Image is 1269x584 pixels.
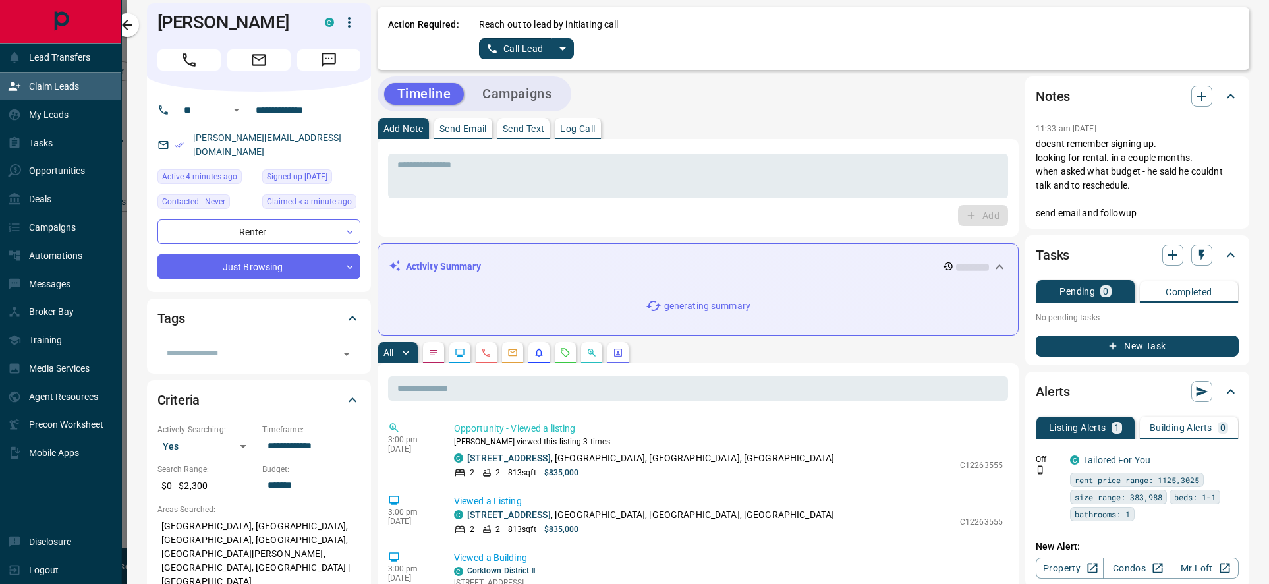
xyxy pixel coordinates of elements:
p: C12263555 [960,516,1003,528]
p: No pending tasks [1036,308,1239,328]
h1: [PERSON_NAME] [157,12,305,33]
button: Open [229,102,244,118]
div: Just Browsing [157,254,360,279]
p: 2 [495,467,500,479]
svg: Notes [428,347,439,358]
div: Notes [1036,80,1239,112]
p: Completed [1166,287,1212,297]
div: Yes [157,436,256,457]
svg: Emails [507,347,518,358]
svg: Email Verified [175,140,184,150]
div: split button [479,38,575,59]
p: Opportunity - Viewed a listing [454,422,1003,436]
p: Add Note [383,124,424,133]
a: [STREET_ADDRESS] [467,453,551,463]
p: [PERSON_NAME] viewed this listing 3 times [454,436,1003,448]
h2: Alerts [1036,381,1070,402]
p: Action Required: [388,18,459,59]
span: rent price range: 1125,3025 [1075,473,1199,486]
p: Timeframe: [262,424,360,436]
p: 11:33 am [DATE] [1036,124,1096,133]
span: bathrooms: 1 [1075,508,1130,521]
span: size range: 383,988 [1075,490,1162,504]
p: Budget: [262,463,360,475]
span: Signed up [DATE] [267,170,327,183]
p: 0 [1103,287,1108,296]
p: New Alert: [1036,540,1239,554]
div: Tags [157,303,360,334]
svg: Agent Actions [613,347,623,358]
div: condos.ca [325,18,334,27]
a: Property [1036,558,1104,579]
p: Viewed a Building [454,551,1003,565]
svg: Requests [560,347,571,358]
p: C12263555 [960,459,1003,471]
p: $835,000 [544,467,579,479]
div: condos.ca [454,453,463,463]
p: Areas Searched: [157,504,360,515]
svg: Opportunities [586,347,597,358]
h2: Notes [1036,86,1070,107]
p: $0 - $2,300 [157,475,256,497]
div: Tasks [1036,239,1239,271]
p: Building Alerts [1150,423,1212,432]
p: Actively Searching: [157,424,256,436]
div: Wed Aug 13 2025 [262,194,360,213]
p: Listing Alerts [1049,423,1106,432]
p: , [GEOGRAPHIC_DATA], [GEOGRAPHIC_DATA], [GEOGRAPHIC_DATA] [467,452,835,465]
a: Condos [1103,558,1171,579]
p: [DATE] [388,444,434,453]
p: Pending [1059,287,1095,296]
button: Call Lead [479,38,552,59]
div: Wed Aug 13 2025 [157,169,256,188]
p: 3:00 pm [388,564,434,573]
span: Message [297,49,360,71]
svg: Listing Alerts [534,347,544,358]
p: 2 [495,523,500,535]
svg: Push Notification Only [1036,465,1045,475]
p: Send Email [439,124,487,133]
a: [PERSON_NAME][EMAIL_ADDRESS][DOMAIN_NAME] [193,132,342,157]
span: Active 4 minutes ago [162,170,237,183]
p: 1 [1114,423,1119,432]
div: Renter [157,219,360,244]
button: Campaigns [469,83,565,105]
div: condos.ca [1070,455,1079,465]
button: Open [337,345,356,363]
p: All [383,348,394,357]
p: [DATE] [388,573,434,583]
p: 3:00 pm [388,435,434,444]
p: 2 [470,467,474,479]
p: 0 [1220,423,1226,432]
p: Search Range: [157,463,256,475]
button: Timeline [384,83,465,105]
svg: Calls [481,347,492,358]
p: generating summary [664,299,750,313]
p: Viewed a Listing [454,494,1003,508]
p: $835,000 [544,523,579,535]
div: condos.ca [454,510,463,519]
div: Criteria [157,384,360,416]
p: Send Text [503,124,545,133]
h2: Tags [157,308,185,329]
h2: Tasks [1036,245,1069,266]
p: Off [1036,453,1062,465]
span: Email [227,49,291,71]
a: Corktown District Ⅱ [467,566,536,575]
p: 3:00 pm [388,508,434,517]
a: Mr.Loft [1171,558,1239,579]
p: Log Call [560,124,595,133]
svg: Lead Browsing Activity [455,347,465,358]
p: Reach out to lead by initiating call [479,18,619,32]
a: Tailored For You [1083,455,1150,465]
h2: Criteria [157,390,200,411]
div: Tue Jan 02 2018 [262,169,360,188]
span: Contacted - Never [162,195,225,208]
p: 813 sqft [508,523,536,535]
div: condos.ca [454,567,463,576]
p: 2 [470,523,474,535]
a: [STREET_ADDRESS] [467,510,551,520]
p: 813 sqft [508,467,536,479]
div: Alerts [1036,376,1239,407]
span: Claimed < a minute ago [267,195,352,208]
